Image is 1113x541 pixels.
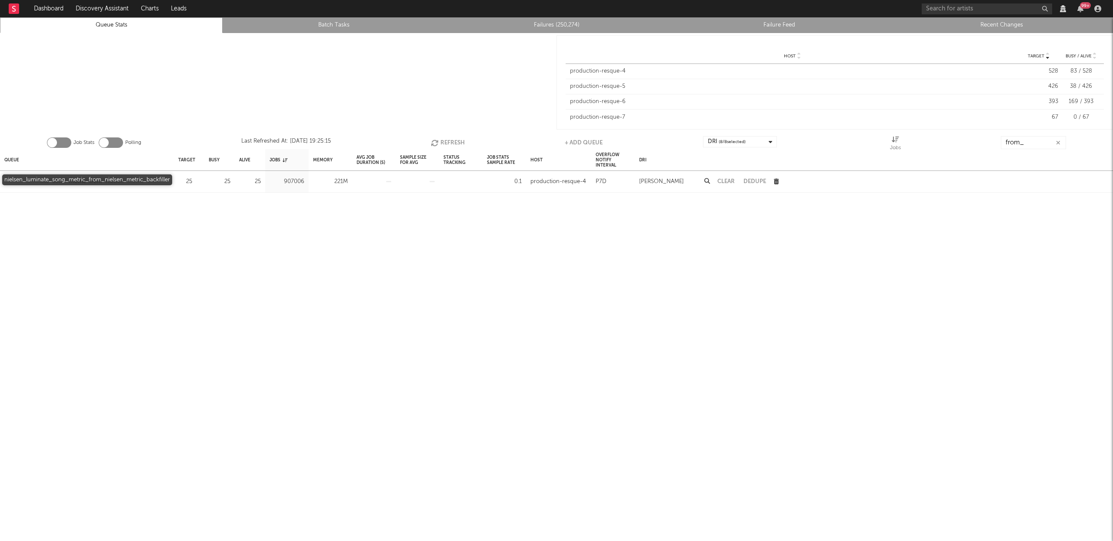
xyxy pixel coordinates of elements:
span: ( 8 / 8 selected) [719,137,746,147]
a: Queue Stats [5,20,218,30]
div: Job Stats Sample Rate [487,150,522,169]
div: DRI [708,137,746,147]
div: 25 [178,177,192,187]
div: production-resque-7 [570,113,1015,122]
div: 393 [1019,97,1058,106]
a: Failures (250,274) [450,20,663,30]
div: production-resque-6 [570,97,1015,106]
div: Jobs [270,150,287,169]
button: Clear [717,179,735,184]
div: Target [178,150,195,169]
div: Memory [313,150,333,169]
div: 426 [1019,82,1058,91]
span: Target [1028,53,1044,59]
div: 528 [1019,67,1058,76]
div: Alive [239,150,250,169]
div: 25 [209,177,230,187]
div: DRI [639,150,646,169]
div: Last Refreshed At: [DATE] 19:25:15 [241,136,331,149]
label: Job Stats [73,137,94,148]
button: + Add Queue [565,136,603,149]
div: [PERSON_NAME] [639,177,684,187]
div: 221M [313,177,348,187]
div: Overflow Notify Interval [596,150,630,169]
span: Busy / Alive [1066,53,1092,59]
div: Queue [4,150,19,169]
div: 38 / 426 [1063,82,1100,91]
a: Recent Changes [895,20,1108,30]
div: production-resque-4 [530,177,586,187]
label: Polling [125,137,141,148]
div: Host [530,150,543,169]
div: Busy [209,150,220,169]
a: Batch Tasks [227,20,440,30]
div: 169 / 393 [1063,97,1100,106]
span: Host [784,53,796,59]
a: nielsen_luminate_song_metric_from_nielsen_metric_backfiller [4,177,170,187]
button: 99+ [1077,5,1083,12]
div: 0 / 67 [1063,113,1100,122]
button: Refresh [431,136,465,149]
div: production-resque-5 [570,82,1015,91]
div: Jobs [890,136,901,153]
input: Search... [1001,136,1066,149]
div: 0.1 [487,177,522,187]
div: production-resque-4 [570,67,1015,76]
div: Avg Job Duration (s) [357,150,391,169]
button: Dedupe [743,179,766,184]
div: 99 + [1080,2,1091,9]
div: Jobs [890,143,901,153]
div: 907006 [270,177,304,187]
a: Failure Feed [673,20,886,30]
div: 83 / 528 [1063,67,1100,76]
div: Status Tracking [443,150,478,169]
input: Search for artists [922,3,1052,14]
div: 67 [1019,113,1058,122]
div: 25 [239,177,261,187]
div: Sample Size For Avg [400,150,435,169]
div: P7D [596,177,606,187]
